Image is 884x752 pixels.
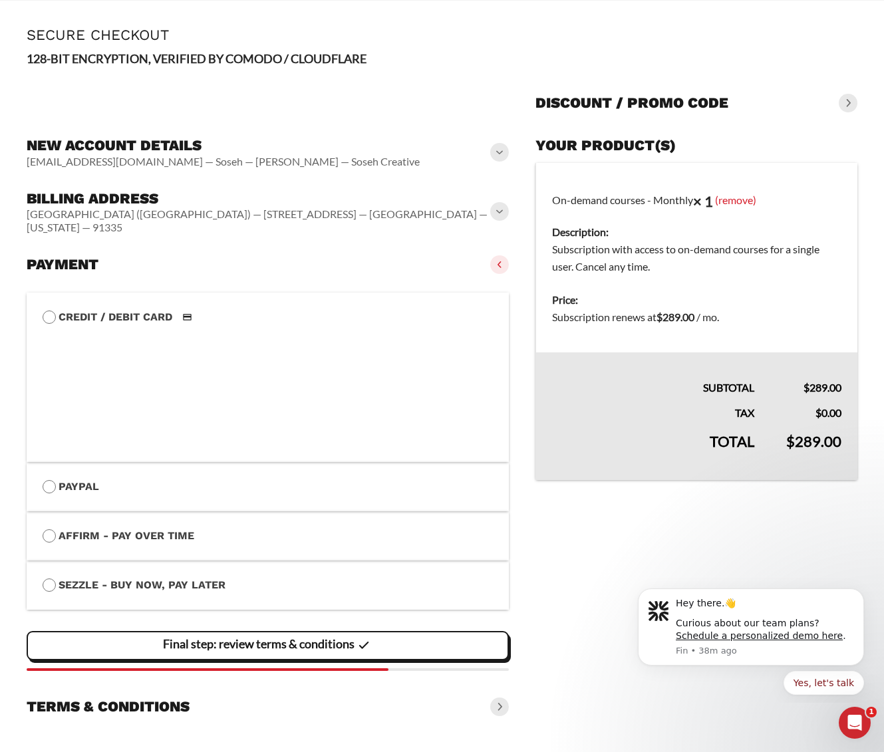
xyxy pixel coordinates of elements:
[815,406,841,419] bdi: 0.00
[786,432,795,450] span: $
[552,241,841,275] dd: Subscription with access to on-demand courses for a single user. Cancel any time.
[27,155,420,168] vaadin-horizontal-layout: [EMAIL_ADDRESS][DOMAIN_NAME] — Soseh — [PERSON_NAME] — Soseh Creative
[536,352,770,396] th: Subtotal
[40,323,490,446] iframe: Secure payment input frame
[43,527,493,545] label: Affirm - Pay over time
[27,255,98,274] h3: Payment
[43,480,56,493] input: PayPal
[27,189,493,208] h3: Billing address
[536,422,770,480] th: Total
[552,223,841,241] dt: Description:
[43,578,56,592] input: Sezzle - Buy Now, Pay Later
[618,566,884,703] iframe: Intercom notifications message
[804,381,841,394] bdi: 289.00
[866,707,877,717] span: 1
[536,396,770,422] th: Tax
[27,27,857,43] h1: Secure Checkout
[804,381,810,394] span: $
[815,406,821,419] span: $
[657,311,663,323] span: $
[693,192,713,210] strong: × 1
[535,94,728,112] h3: Discount / promo code
[552,291,841,309] dt: Price:
[43,311,56,324] input: Credit / Debit CardCredit / Debit Card
[27,631,509,660] vaadin-button: Final step: review terms & conditions
[43,576,493,594] label: Sezzle - Buy Now, Pay Later
[43,478,493,495] label: PayPal
[43,309,493,326] label: Credit / Debit Card
[696,311,717,323] span: / mo
[786,432,841,450] bdi: 289.00
[715,193,756,205] a: (remove)
[552,311,719,323] span: Subscription renews at .
[536,163,857,284] td: On-demand courses - Monthly
[839,707,871,739] iframe: Intercom live chat
[175,309,200,325] img: Credit / Debit Card
[27,207,493,234] vaadin-horizontal-layout: [GEOGRAPHIC_DATA] ([GEOGRAPHIC_DATA]) — [STREET_ADDRESS] — [GEOGRAPHIC_DATA] — [US_STATE] — 91335
[27,697,190,716] h3: Terms & conditions
[43,529,56,543] input: Affirm - Pay over time
[27,51,367,66] strong: 128-BIT ENCRYPTION, VERIFIED BY COMODO / CLOUDFLARE
[27,136,420,155] h3: New account details
[657,311,694,323] bdi: 289.00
